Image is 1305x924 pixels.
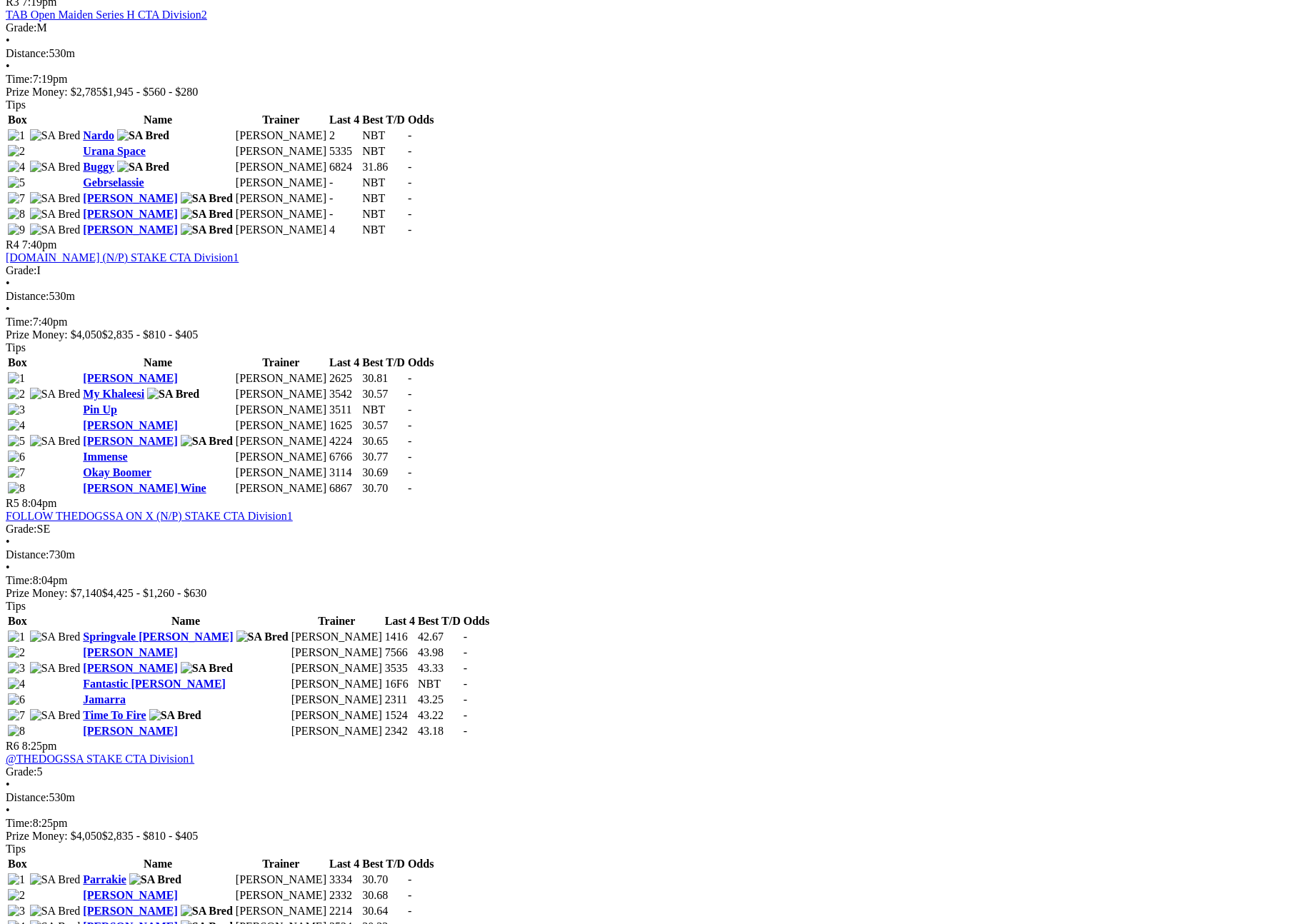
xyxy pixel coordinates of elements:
[329,113,360,127] th: Last 4
[235,387,327,401] td: [PERSON_NAME]
[291,614,383,628] th: Trainer
[6,804,10,816] span: •
[408,419,411,431] span: -
[8,356,27,368] span: Box
[6,9,207,21] a: TAB Open Maiden Series H CTA Division2
[6,277,10,289] span: •
[417,677,461,691] td: NBT
[329,888,360,903] td: 2332
[83,208,177,220] a: [PERSON_NAME]
[464,631,467,643] span: -
[82,857,234,871] th: Name
[329,176,360,190] td: -
[417,630,461,644] td: 42.67
[30,129,81,142] img: SA Bred
[83,224,177,236] a: [PERSON_NAME]
[83,482,206,494] a: [PERSON_NAME] Wine
[408,388,411,400] span: -
[8,662,25,675] img: 3
[30,905,81,918] img: SA Bred
[384,614,416,628] th: Last 4
[8,224,25,236] img: 9
[235,223,327,237] td: [PERSON_NAME]
[464,693,467,705] span: -
[417,646,461,660] td: 43.98
[6,21,1299,34] div: M
[8,208,25,221] img: 8
[6,73,1299,86] div: 7:19pm
[6,523,37,535] span: Grade:
[83,388,144,400] a: My Khaleesi
[8,114,27,126] span: Box
[235,873,327,887] td: [PERSON_NAME]
[235,888,327,903] td: [PERSON_NAME]
[329,144,360,159] td: 5335
[408,372,411,384] span: -
[361,223,406,237] td: NBT
[235,207,327,221] td: [PERSON_NAME]
[361,387,406,401] td: 30.57
[235,450,327,464] td: [PERSON_NAME]
[83,905,177,917] a: [PERSON_NAME]
[30,208,81,221] img: SA Bred
[6,47,1299,60] div: 530m
[30,161,81,174] img: SA Bred
[8,646,25,659] img: 2
[408,873,411,885] span: -
[83,176,144,189] a: Gebrselassie
[181,192,233,205] img: SA Bred
[181,435,233,448] img: SA Bred
[102,830,199,842] span: $2,835 - $810 - $405
[361,160,406,174] td: 31.86
[8,709,25,722] img: 7
[6,510,293,522] a: FOLLOW THEDOGSSA ON X (N/P) STAKE CTA Division1
[6,264,37,276] span: Grade:
[8,631,25,643] img: 1
[408,129,411,141] span: -
[83,435,177,447] a: [PERSON_NAME]
[83,678,226,690] a: Fantastic [PERSON_NAME]
[83,725,177,737] a: [PERSON_NAME]
[102,328,199,341] span: $2,835 - $810 - $405
[464,678,467,690] span: -
[235,160,327,174] td: [PERSON_NAME]
[361,403,406,417] td: NBT
[22,497,57,509] span: 8:04pm
[361,207,406,221] td: NBT
[235,904,327,918] td: [PERSON_NAME]
[235,857,327,871] th: Trainer
[417,614,461,628] th: Best T/D
[361,113,406,127] th: Best T/D
[6,536,10,548] span: •
[384,677,416,691] td: 16F6
[384,708,416,723] td: 1524
[22,238,57,251] span: 7:40pm
[408,176,411,189] span: -
[236,631,289,643] img: SA Bred
[6,523,1299,536] div: SE
[83,145,146,157] a: Urana Space
[329,129,360,143] td: 2
[6,778,10,790] span: •
[235,144,327,159] td: [PERSON_NAME]
[22,740,57,752] span: 8:25pm
[6,765,37,778] span: Grade:
[329,371,360,386] td: 2625
[464,725,467,737] span: -
[464,646,467,658] span: -
[463,614,490,628] th: Odds
[235,434,327,448] td: [PERSON_NAME]
[235,481,327,496] td: [PERSON_NAME]
[8,388,25,401] img: 2
[181,662,233,675] img: SA Bred
[408,192,411,204] span: -
[361,418,406,433] td: 30.57
[235,418,327,433] td: [PERSON_NAME]
[408,208,411,220] span: -
[6,497,19,509] span: R5
[8,693,25,706] img: 6
[102,86,199,98] span: $1,945 - $560 - $280
[8,858,27,870] span: Box
[361,371,406,386] td: 30.81
[408,224,411,236] span: -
